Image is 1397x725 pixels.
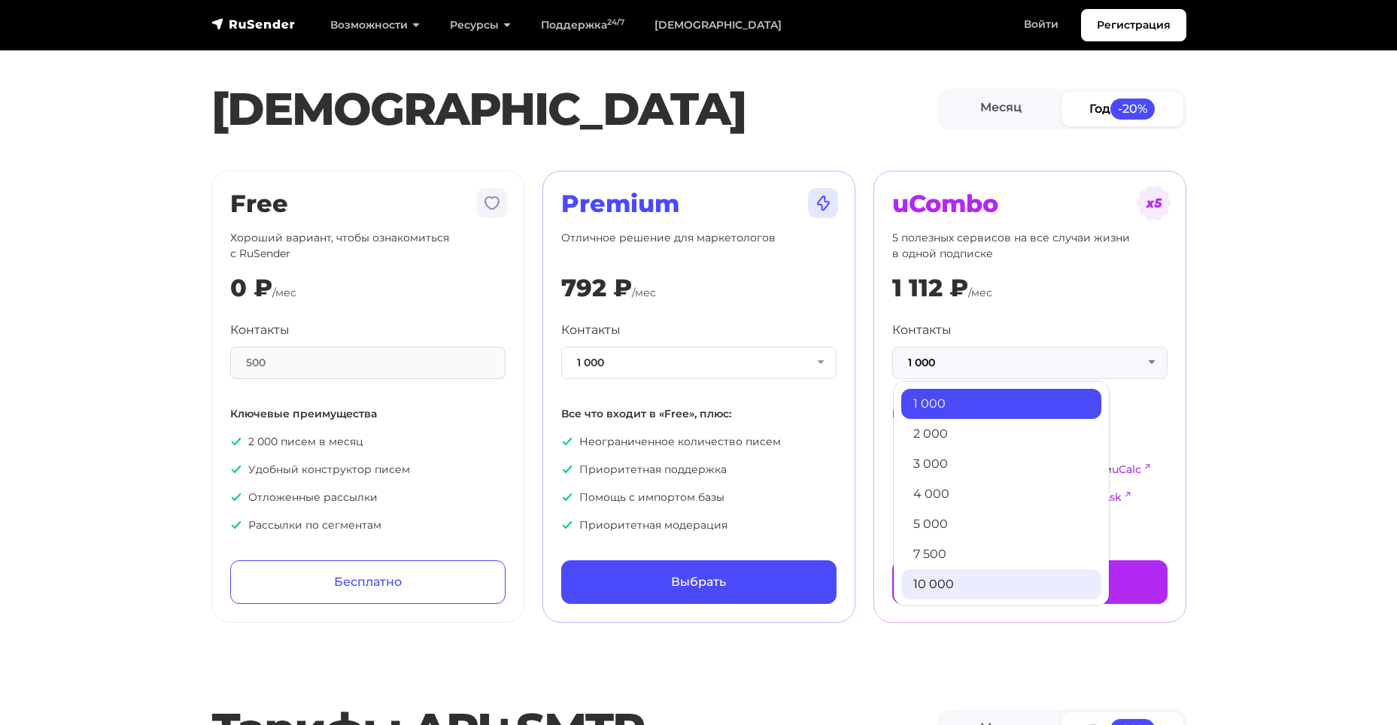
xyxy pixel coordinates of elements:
[230,190,506,218] h2: Free
[968,286,992,299] span: /мес
[561,463,573,475] img: icon-ok.svg
[893,381,1110,606] ul: 1 000
[272,286,296,299] span: /мес
[230,491,242,503] img: icon-ok.svg
[901,419,1101,449] a: 2 000
[561,321,621,339] label: Контакты
[561,560,837,604] a: Выбрать
[901,389,1101,419] a: 1 000
[230,462,506,478] p: Удобный конструктор писем
[892,321,952,339] label: Контакты
[1081,9,1186,41] a: Регистрация
[230,490,506,505] p: Отложенные рассылки
[561,230,837,262] p: Отличное решение для маркетологов
[901,449,1101,479] a: 3 000
[230,435,242,447] img: icon-ok.svg
[892,435,904,447] img: icon-ok.svg
[607,17,624,27] sup: 24/7
[561,274,632,302] div: 792 ₽
[561,435,573,447] img: icon-ok.svg
[892,462,1168,478] p: Конструктор калькуляторов и форм
[230,560,506,604] a: Бесплатно
[901,539,1101,569] a: 7 500
[561,462,837,478] p: Приоритетная поддержка
[892,347,1168,379] button: 1 000
[892,560,1168,604] a: Выбрать
[561,490,837,505] p: Помощь с импортом базы
[230,406,506,422] p: Ключевые преимущества
[435,10,526,41] a: Ресурсы
[940,92,1062,126] a: Месяц
[230,519,242,531] img: icon-ok.svg
[315,10,435,41] a: Возможности
[1009,9,1074,40] a: Войти
[901,599,1101,629] a: 13 000
[561,190,837,218] h2: Premium
[892,490,1168,505] p: Конструктор опросов и анкет
[211,82,937,136] h1: [DEMOGRAPHIC_DATA]
[1112,463,1141,476] a: uCalc
[1061,92,1183,126] a: Год
[230,517,506,533] p: Рассылки по сегментам
[230,434,506,450] p: 2 000 писем в месяц
[892,230,1168,262] p: 5 полезных сервисов на все случаи жизни в одной подписке
[892,491,904,503] img: icon-ok.svg
[561,406,837,422] p: Все что входит в «Free», плюс:
[632,286,656,299] span: /мес
[230,230,506,262] p: Хороший вариант, чтобы ознакомиться с RuSender
[892,463,904,475] img: icon-ok.svg
[892,434,1168,450] p: Конструктор сайтов
[805,185,841,221] img: tarif-premium.svg
[901,509,1101,539] a: 5 000
[892,190,1168,218] h2: uCombo
[892,274,968,302] div: 1 112 ₽
[474,185,510,221] img: tarif-free.svg
[901,569,1101,599] a: 10 000
[526,10,639,41] a: Поддержка24/7
[1136,185,1172,221] img: tarif-ucombo.svg
[561,434,837,450] p: Неограниченное количество писем
[892,519,904,531] img: icon-ok.svg
[561,347,837,379] button: 1 000
[211,17,296,32] img: RuSender
[639,10,797,41] a: [DEMOGRAPHIC_DATA]
[230,463,242,475] img: icon-ok.svg
[1110,99,1156,119] span: -20%
[230,274,272,302] div: 0 ₽
[892,406,1168,422] p: Все что входит в «Premium», плюс:
[561,491,573,503] img: icon-ok.svg
[561,519,573,531] img: icon-ok.svg
[230,321,290,339] label: Контакты
[892,517,1168,533] p: CRM-система
[901,479,1101,509] a: 4 000
[561,517,837,533] p: Приоритетная модерация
